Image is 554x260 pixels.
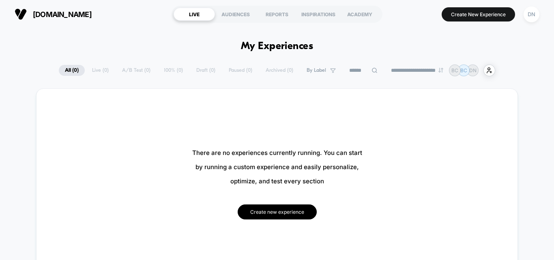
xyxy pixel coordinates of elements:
div: REPORTS [256,8,298,21]
div: DN [524,6,539,22]
div: ACADEMY [339,8,380,21]
img: end [438,68,443,73]
span: All ( 0 ) [59,65,85,76]
h1: My Experiences [241,41,314,52]
button: Create new experience [238,204,317,219]
p: DN [469,67,477,73]
div: INSPIRATIONS [298,8,339,21]
div: AUDIENCES [215,8,256,21]
p: BC [451,67,458,73]
span: There are no experiences currently running. You can start by running a custom experience and easi... [192,146,362,188]
img: Visually logo [15,8,27,20]
button: DN [521,6,542,23]
span: [DOMAIN_NAME] [33,10,92,19]
div: LIVE [174,8,215,21]
span: By Label [307,67,326,73]
button: Create New Experience [442,7,515,21]
button: [DOMAIN_NAME] [12,8,94,21]
p: BC [460,67,467,73]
